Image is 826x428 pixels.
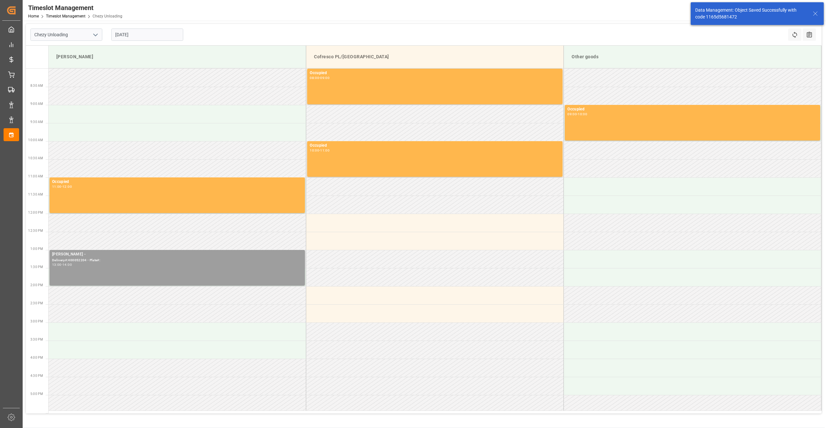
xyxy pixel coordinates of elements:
[52,258,302,263] div: Delivery#:400052204 - Plate#:
[52,251,302,258] div: [PERSON_NAME] -
[319,76,320,79] div: -
[28,14,39,18] a: Home
[30,247,43,251] span: 1:00 PM
[28,138,43,142] span: 10:00 AM
[578,113,587,116] div: 10:00
[320,76,329,79] div: 09:00
[695,7,807,20] div: Data Management: Object Saved Successfully with code 1165d5681472
[52,179,302,185] div: Occupied
[28,175,43,178] span: 11:00 AM
[310,142,560,149] div: Occupied
[319,149,320,152] div: -
[111,28,183,41] input: DD-MM-YYYY
[567,113,577,116] div: 09:00
[30,374,43,377] span: 4:30 PM
[28,211,43,214] span: 12:00 PM
[46,14,85,18] a: Timeslot Management
[310,149,319,152] div: 10:00
[62,185,72,188] div: 12:00
[30,120,43,124] span: 9:30 AM
[310,70,560,76] div: Occupied
[62,263,72,266] div: 14:00
[567,106,818,113] div: Occupied
[52,263,61,266] div: 13:00
[30,301,43,305] span: 2:30 PM
[569,51,816,63] div: Other goods
[30,265,43,269] span: 1:30 PM
[28,193,43,196] span: 11:30 AM
[54,51,301,63] div: [PERSON_NAME]
[311,51,558,63] div: Cofresco PL/[GEOGRAPHIC_DATA]
[28,3,122,13] div: Timeslot Management
[90,30,100,40] button: open menu
[30,283,43,287] span: 2:00 PM
[320,149,329,152] div: 11:00
[28,229,43,232] span: 12:30 PM
[30,338,43,341] span: 3:30 PM
[28,156,43,160] span: 10:30 AM
[30,28,102,41] input: Type to search/select
[30,84,43,87] span: 8:30 AM
[30,392,43,396] span: 5:00 PM
[577,113,578,116] div: -
[30,102,43,106] span: 9:00 AM
[310,76,319,79] div: 08:00
[52,185,61,188] div: 11:00
[30,356,43,359] span: 4:00 PM
[30,320,43,323] span: 3:00 PM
